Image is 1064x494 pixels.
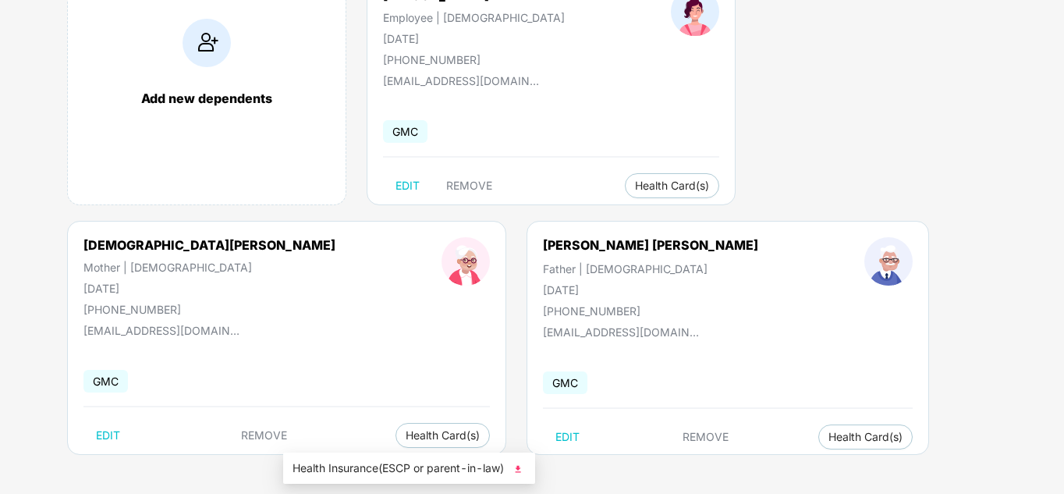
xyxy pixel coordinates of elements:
[818,425,913,450] button: Health Card(s)
[383,74,539,87] div: [EMAIL_ADDRESS][DOMAIN_NAME]
[683,431,729,443] span: REMOVE
[83,370,128,393] span: GMC
[543,371,587,394] span: GMC
[510,461,526,477] img: svg+xml;base64,PHN2ZyB4bWxucz0iaHR0cDovL3d3dy53My5vcmcvMjAwMC9zdmciIHhtbG5zOnhsaW5rPSJodHRwOi8vd3...
[83,282,335,295] div: [DATE]
[383,11,565,24] div: Employee | [DEMOGRAPHIC_DATA]
[229,423,300,448] button: REMOVE
[183,19,231,67] img: addIcon
[864,237,913,286] img: profileImage
[543,325,699,339] div: [EMAIL_ADDRESS][DOMAIN_NAME]
[383,173,432,198] button: EDIT
[83,91,330,106] div: Add new dependents
[670,425,741,450] button: REMOVE
[395,179,420,192] span: EDIT
[442,237,490,286] img: profileImage
[434,173,505,198] button: REMOVE
[625,173,719,198] button: Health Card(s)
[543,304,758,318] div: [PHONE_NUMBER]
[383,32,565,45] div: [DATE]
[635,182,709,190] span: Health Card(s)
[83,237,335,253] div: [DEMOGRAPHIC_DATA][PERSON_NAME]
[83,261,335,274] div: Mother | [DEMOGRAPHIC_DATA]
[83,423,133,448] button: EDIT
[543,237,758,253] div: [PERSON_NAME] [PERSON_NAME]
[383,120,427,143] span: GMC
[395,423,490,448] button: Health Card(s)
[543,283,758,297] div: [DATE]
[293,460,526,477] span: Health Insurance(ESCP or parent-in-law)
[555,431,580,443] span: EDIT
[96,429,120,442] span: EDIT
[543,425,592,450] button: EDIT
[828,433,903,441] span: Health Card(s)
[406,432,480,439] span: Health Card(s)
[83,303,335,316] div: [PHONE_NUMBER]
[83,324,239,337] div: [EMAIL_ADDRESS][DOMAIN_NAME]
[383,53,565,66] div: [PHONE_NUMBER]
[241,429,287,442] span: REMOVE
[446,179,492,192] span: REMOVE
[543,262,758,275] div: Father | [DEMOGRAPHIC_DATA]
